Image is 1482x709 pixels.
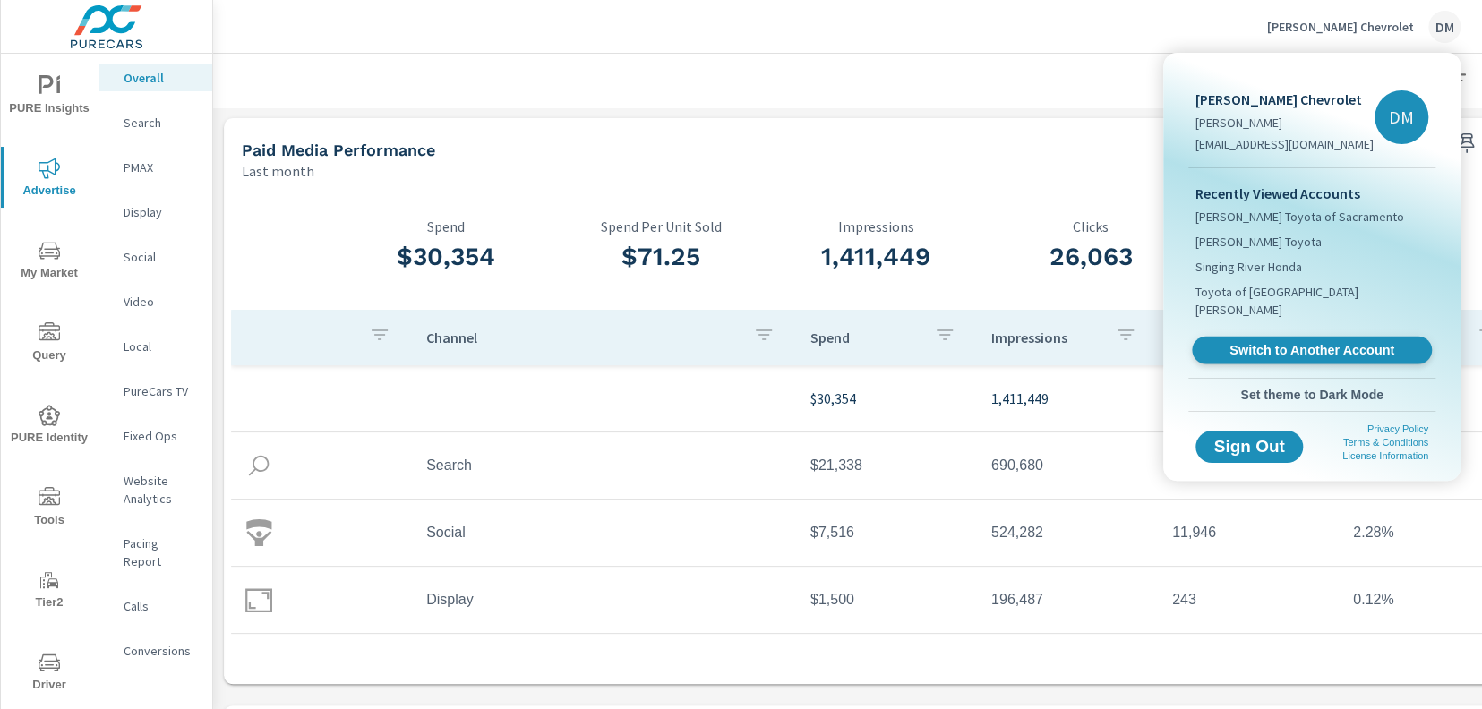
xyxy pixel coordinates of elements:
span: Toyota of [GEOGRAPHIC_DATA][PERSON_NAME] [1195,283,1428,319]
div: DM [1375,90,1428,144]
a: Terms & Conditions [1343,437,1428,448]
span: Set theme to Dark Mode [1195,387,1428,403]
p: Recently Viewed Accounts [1195,183,1428,204]
button: Sign Out [1195,431,1303,463]
p: [PERSON_NAME] Chevrolet [1195,89,1374,110]
span: Sign Out [1210,439,1289,455]
span: [PERSON_NAME] Toyota of Sacramento [1195,208,1404,226]
span: Singing River Honda [1195,258,1302,276]
a: License Information [1342,450,1428,461]
a: Switch to Another Account [1192,337,1432,364]
p: [PERSON_NAME] [1195,114,1374,132]
a: Privacy Policy [1367,423,1428,434]
button: Set theme to Dark Mode [1188,379,1435,411]
span: Switch to Another Account [1202,342,1421,359]
p: [EMAIL_ADDRESS][DOMAIN_NAME] [1195,135,1374,153]
span: [PERSON_NAME] Toyota [1195,233,1322,251]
